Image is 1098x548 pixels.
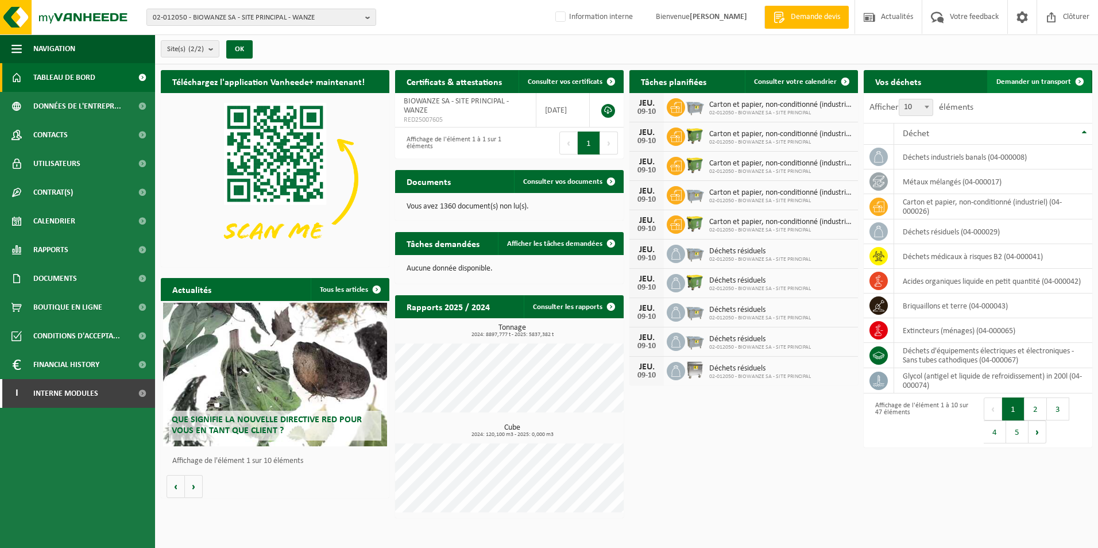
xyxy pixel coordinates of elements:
[709,159,852,168] span: Carton et papier, non-conditionné (industriel)
[709,373,811,380] span: 02-012050 - BIOWANZE SA - SITE PRINCIPAL
[745,70,857,93] a: Consulter votre calendrier
[635,225,658,233] div: 09-10
[188,45,204,53] count: (2/2)
[709,101,852,110] span: Carton et papier, non-conditionné (industriel)
[635,254,658,263] div: 09-10
[401,432,624,438] span: 2024: 120,100 m3 - 2025: 0,000 m3
[395,232,491,254] h2: Tâches demandées
[894,219,1092,244] td: déchets résiduels (04-000029)
[894,145,1092,169] td: déchets industriels banals (04-000008)
[629,70,718,92] h2: Tâches planifiées
[600,132,618,155] button: Next
[635,245,658,254] div: JEU.
[161,278,223,300] h2: Actualités
[635,275,658,284] div: JEU.
[685,331,705,350] img: WB-2500-GAL-GY-01
[507,240,602,248] span: Afficher les tâches demandées
[709,285,811,292] span: 02-012050 - BIOWANZE SA - SITE PRINCIPAL
[498,232,623,255] a: Afficher les tâches demandées
[709,227,852,234] span: 02-012050 - BIOWANZE SA - SITE PRINCIPAL
[709,335,811,344] span: Déchets résiduels
[709,276,811,285] span: Déchets résiduels
[161,70,376,92] h2: Téléchargez l'application Vanheede+ maintenant!
[33,236,68,264] span: Rapports
[1024,398,1047,420] button: 2
[635,99,658,108] div: JEU.
[899,99,933,115] span: 10
[536,93,590,128] td: [DATE]
[226,40,253,59] button: OK
[635,108,658,116] div: 09-10
[685,184,705,204] img: WB-2500-GAL-GY-01
[685,126,705,145] img: WB-1100-HPE-GN-50
[635,167,658,175] div: 09-10
[146,9,376,26] button: 02-012050 - BIOWANZE SA - SITE PRINCIPAL - WANZE
[894,343,1092,368] td: déchets d'équipements électriques et électroniques - Sans tubes cathodiques (04-000067)
[635,128,658,137] div: JEU.
[709,198,852,204] span: 02-012050 - BIOWANZE SA - SITE PRINCIPAL
[33,92,121,121] span: Données de l'entrepr...
[33,178,73,207] span: Contrat(s)
[33,34,75,63] span: Navigation
[635,313,658,321] div: 09-10
[709,139,852,146] span: 02-012050 - BIOWANZE SA - SITE PRINCIPAL
[685,214,705,233] img: WB-1100-HPE-GN-50
[635,342,658,350] div: 09-10
[709,218,852,227] span: Carton et papier, non-conditionné (industriel)
[635,333,658,342] div: JEU.
[1006,420,1029,443] button: 5
[167,41,204,58] span: Site(s)
[987,70,1091,93] a: Demander un transport
[523,178,602,186] span: Consulter vos documents
[709,306,811,315] span: Déchets résiduels
[984,420,1006,443] button: 4
[894,368,1092,393] td: glycol (antigel et liquide de refroidissement) in 200l (04-000074)
[685,302,705,321] img: WB-2500-GAL-GY-01
[33,350,99,379] span: Financial History
[709,168,852,175] span: 02-012050 - BIOWANZE SA - SITE PRINCIPAL
[709,315,811,322] span: 02-012050 - BIOWANZE SA - SITE PRINCIPAL
[311,278,388,301] a: Tous les articles
[401,332,624,338] span: 2024: 8897,777 t - 2025: 5837,382 t
[395,295,501,318] h2: Rapports 2025 / 2024
[903,129,929,138] span: Déchet
[709,247,811,256] span: Déchets résiduels
[984,398,1002,420] button: Previous
[635,362,658,372] div: JEU.
[11,379,22,408] span: I
[635,196,658,204] div: 09-10
[404,97,509,115] span: BIOWANZE SA - SITE PRINCIPAL - WANZE
[754,78,837,86] span: Consulter votre calendrier
[709,344,811,351] span: 02-012050 - BIOWANZE SA - SITE PRINCIPAL
[894,169,1092,194] td: métaux mélangés (04-000017)
[764,6,849,29] a: Demande devis
[709,364,811,373] span: Déchets résiduels
[172,457,384,465] p: Affichage de l'élément 1 sur 10 éléments
[635,304,658,313] div: JEU.
[161,93,389,265] img: Download de VHEPlus App
[635,137,658,145] div: 09-10
[685,360,705,380] img: WB-1100-GAL-GY-01
[524,295,623,318] a: Consulter les rapports
[709,256,811,263] span: 02-012050 - BIOWANZE SA - SITE PRINCIPAL
[709,188,852,198] span: Carton et papier, non-conditionné (industriel)
[685,272,705,292] img: WB-1100-HPE-GN-50
[519,70,623,93] a: Consulter vos certificats
[167,475,185,498] button: Vorige
[514,170,623,193] a: Consulter vos documents
[33,379,98,408] span: Interne modules
[788,11,843,23] span: Demande devis
[894,194,1092,219] td: carton et papier, non-conditionné (industriel) (04-000026)
[33,63,95,92] span: Tableau de bord
[1047,398,1069,420] button: 3
[635,157,658,167] div: JEU.
[161,40,219,57] button: Site(s)(2/2)
[163,303,387,446] a: Que signifie la nouvelle directive RED pour vous en tant que client ?
[401,324,624,338] h3: Tonnage
[709,110,852,117] span: 02-012050 - BIOWANZE SA - SITE PRINCIPAL
[685,243,705,263] img: WB-2500-GAL-GY-01
[635,216,658,225] div: JEU.
[553,9,633,26] label: Information interne
[894,294,1092,318] td: briquaillons et terre (04-000043)
[33,264,77,293] span: Documents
